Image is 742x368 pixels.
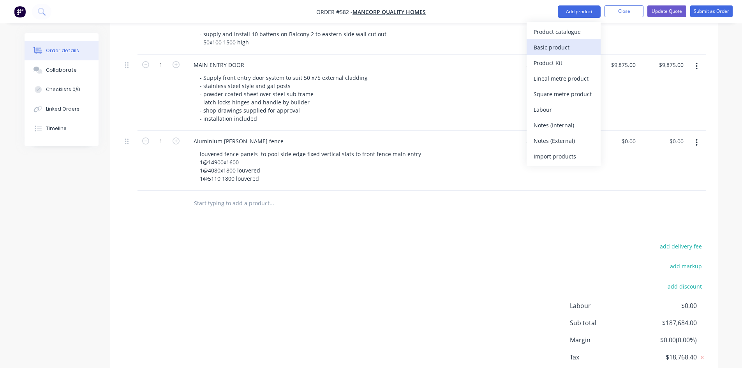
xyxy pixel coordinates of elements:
[194,195,349,211] input: Start typing to add a product...
[534,151,594,162] div: Import products
[570,318,639,328] span: Sub total
[639,301,696,310] span: $0.00
[534,88,594,100] div: Square metre product
[534,104,594,115] div: Labour
[534,42,594,53] div: Basic product
[187,136,290,147] div: Aluminium [PERSON_NAME] fence
[534,135,594,146] div: Notes (External)
[25,119,99,138] button: Timeline
[570,301,639,310] span: Labour
[46,47,79,54] div: Order details
[25,80,99,99] button: Checklists 0/0
[534,120,594,131] div: Notes (Internal)
[194,72,375,124] div: - Supply front entry door system to suit 50 x75 external cladding - stainless steel style and gal...
[664,281,706,291] button: add discount
[25,60,99,80] button: Collaborate
[534,73,594,84] div: Lineal metre product
[605,5,643,17] button: Close
[570,335,639,345] span: Margin
[352,8,426,16] a: MANCORP QUALITY HOMES
[46,106,79,113] div: Linked Orders
[316,8,352,16] span: Order #582 -
[639,352,696,362] span: $18,768.40
[656,241,706,252] button: add delivery fee
[534,26,594,37] div: Product catalogue
[46,67,77,74] div: Collaborate
[46,86,80,93] div: Checklists 0/0
[14,6,26,18] img: Factory
[558,5,601,18] button: Add product
[194,28,393,48] div: - supply and install 10 battens on Balcony 2 to eastern side wall cut out - 50x100 1500 high
[187,59,250,70] div: MAIN ENTRY DOOR
[25,99,99,119] button: Linked Orders
[690,5,733,17] button: Submit as Order
[666,261,706,271] button: add markup
[534,57,594,69] div: Product Kit
[647,5,686,17] button: Update Quote
[194,148,429,184] div: louvered fence panels to pool side edge fixed vertical slats to front fence main entry 1@14900x16...
[46,125,67,132] div: Timeline
[639,335,696,345] span: $0.00 ( 0.00 %)
[25,41,99,60] button: Order details
[639,318,696,328] span: $187,684.00
[570,352,639,362] span: Tax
